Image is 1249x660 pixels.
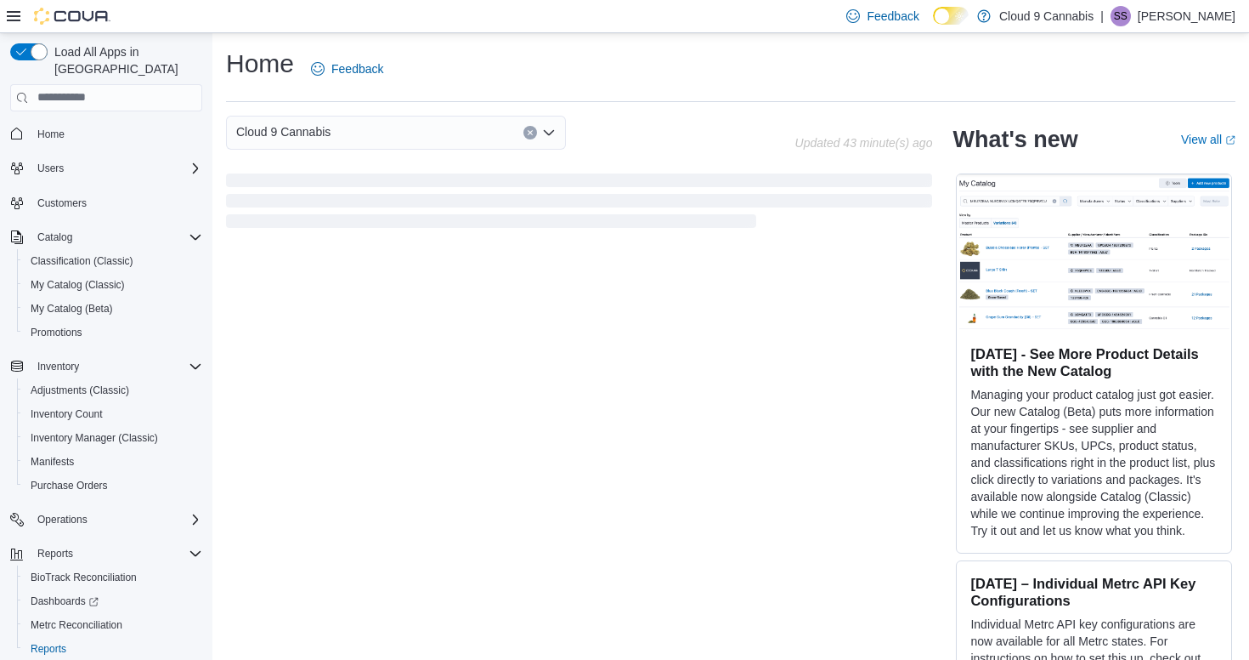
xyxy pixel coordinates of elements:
[17,566,209,589] button: BioTrack Reconciliation
[31,618,122,632] span: Metrc Reconciliation
[17,450,209,474] button: Manifests
[31,278,125,292] span: My Catalog (Classic)
[31,431,158,445] span: Inventory Manager (Classic)
[17,402,209,426] button: Inventory Count
[31,509,202,530] span: Operations
[24,275,132,295] a: My Catalog (Classic)
[1225,135,1235,145] svg: External link
[17,273,209,297] button: My Catalog (Classic)
[1100,6,1104,26] p: |
[17,589,209,613] a: Dashboards
[24,404,202,424] span: Inventory Count
[24,380,202,401] span: Adjustments (Classic)
[24,322,202,343] span: Promotions
[31,158,71,179] button: Users
[31,356,202,377] span: Inventory
[24,475,202,496] span: Purchase Orders
[3,191,209,215] button: Customers
[24,567,144,588] a: BioTrack Reconciliation
[331,60,383,77] span: Feedback
[3,355,209,378] button: Inventory
[34,8,110,25] img: Cova
[17,297,209,321] button: My Catalog (Beta)
[31,302,113,316] span: My Catalog (Beta)
[523,126,537,139] button: Clear input
[17,378,209,402] button: Adjustments (Classic)
[226,47,294,81] h1: Home
[17,426,209,450] button: Inventory Manager (Classic)
[24,615,202,635] span: Metrc Reconciliation
[31,326,82,339] span: Promotions
[867,8,918,25] span: Feedback
[226,177,932,231] span: Loading
[24,428,202,448] span: Inventory Manager (Classic)
[999,6,1094,26] p: Cloud 9 Cannabis
[17,321,209,344] button: Promotions
[970,386,1218,539] p: Managing your product catalog just got easier. Our new Catalog (Beta) puts more information at yo...
[24,322,89,343] a: Promotions
[37,513,88,526] span: Operations
[37,162,64,175] span: Users
[933,7,969,25] input: Dark Mode
[48,43,202,77] span: Load All Apps in [GEOGRAPHIC_DATA]
[1181,133,1235,146] a: View allExternal link
[24,299,120,319] a: My Catalog (Beta)
[1114,6,1127,26] span: SS
[24,275,202,295] span: My Catalog (Classic)
[304,52,390,86] a: Feedback
[24,299,202,319] span: My Catalog (Beta)
[24,615,129,635] a: Metrc Reconciliation
[542,126,556,139] button: Open list of options
[31,192,202,213] span: Customers
[31,123,202,145] span: Home
[24,591,202,612] span: Dashboards
[31,479,108,492] span: Purchase Orders
[24,567,202,588] span: BioTrack Reconciliation
[31,193,93,213] a: Customers
[3,542,209,566] button: Reports
[1111,6,1131,26] div: Sarbjot Singh
[17,249,209,273] button: Classification (Classic)
[17,613,209,637] button: Metrc Reconciliation
[37,128,65,141] span: Home
[24,404,110,424] a: Inventory Count
[31,595,99,608] span: Dashboards
[24,475,115,496] a: Purchase Orders
[24,639,73,659] a: Reports
[31,124,71,145] a: Home
[24,251,140,271] a: Classification (Classic)
[31,356,86,377] button: Inventory
[31,571,137,584] span: BioTrack Reconciliation
[3,156,209,180] button: Users
[24,452,81,472] a: Manifests
[952,126,1077,153] h2: What's new
[31,384,129,397] span: Adjustments (Classic)
[24,380,136,401] a: Adjustments (Classic)
[1138,6,1235,26] p: [PERSON_NAME]
[31,254,133,268] span: Classification (Classic)
[37,196,87,210] span: Customers
[24,452,202,472] span: Manifests
[31,158,202,179] span: Users
[31,407,103,421] span: Inventory Count
[37,360,79,373] span: Inventory
[970,575,1218,609] h3: [DATE] – Individual Metrc API Key Configurations
[37,230,72,244] span: Catalog
[31,642,66,656] span: Reports
[236,122,331,142] span: Cloud 9 Cannabis
[3,225,209,249] button: Catalog
[37,547,73,560] span: Reports
[24,639,202,659] span: Reports
[31,543,80,564] button: Reports
[31,543,202,564] span: Reports
[24,591,105,612] a: Dashboards
[3,122,209,146] button: Home
[24,251,202,271] span: Classification (Classic)
[31,509,94,530] button: Operations
[17,474,209,498] button: Purchase Orders
[3,508,209,532] button: Operations
[24,428,165,448] a: Inventory Manager (Classic)
[970,345,1218,379] h3: [DATE] - See More Product Details with the New Catalog
[31,227,79,247] button: Catalog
